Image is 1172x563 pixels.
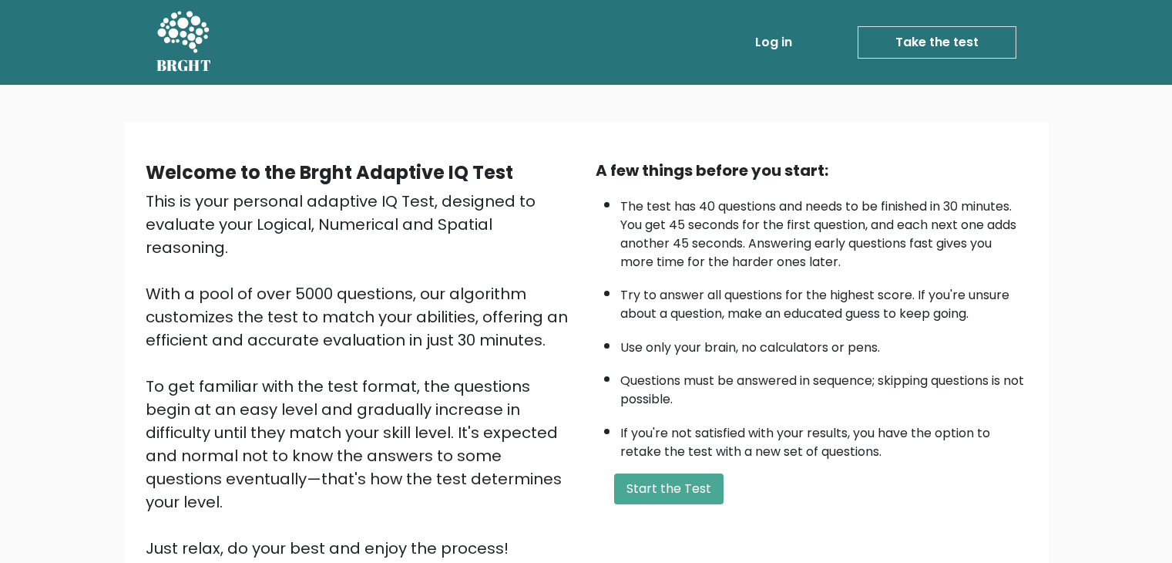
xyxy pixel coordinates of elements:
li: The test has 40 questions and needs to be finished in 30 minutes. You get 45 seconds for the firs... [620,190,1027,271]
button: Start the Test [614,474,724,504]
li: Try to answer all questions for the highest score. If you're unsure about a question, make an edu... [620,278,1027,323]
b: Welcome to the Brght Adaptive IQ Test [146,160,513,185]
li: Use only your brain, no calculators or pens. [620,331,1027,357]
a: BRGHT [156,6,212,79]
li: Questions must be answered in sequence; skipping questions is not possible. [620,364,1027,409]
div: A few things before you start: [596,159,1027,182]
li: If you're not satisfied with your results, you have the option to retake the test with a new set ... [620,416,1027,461]
div: This is your personal adaptive IQ Test, designed to evaluate your Logical, Numerical and Spatial ... [146,190,577,560]
h5: BRGHT [156,56,212,75]
a: Take the test [858,26,1016,59]
a: Log in [749,27,798,58]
